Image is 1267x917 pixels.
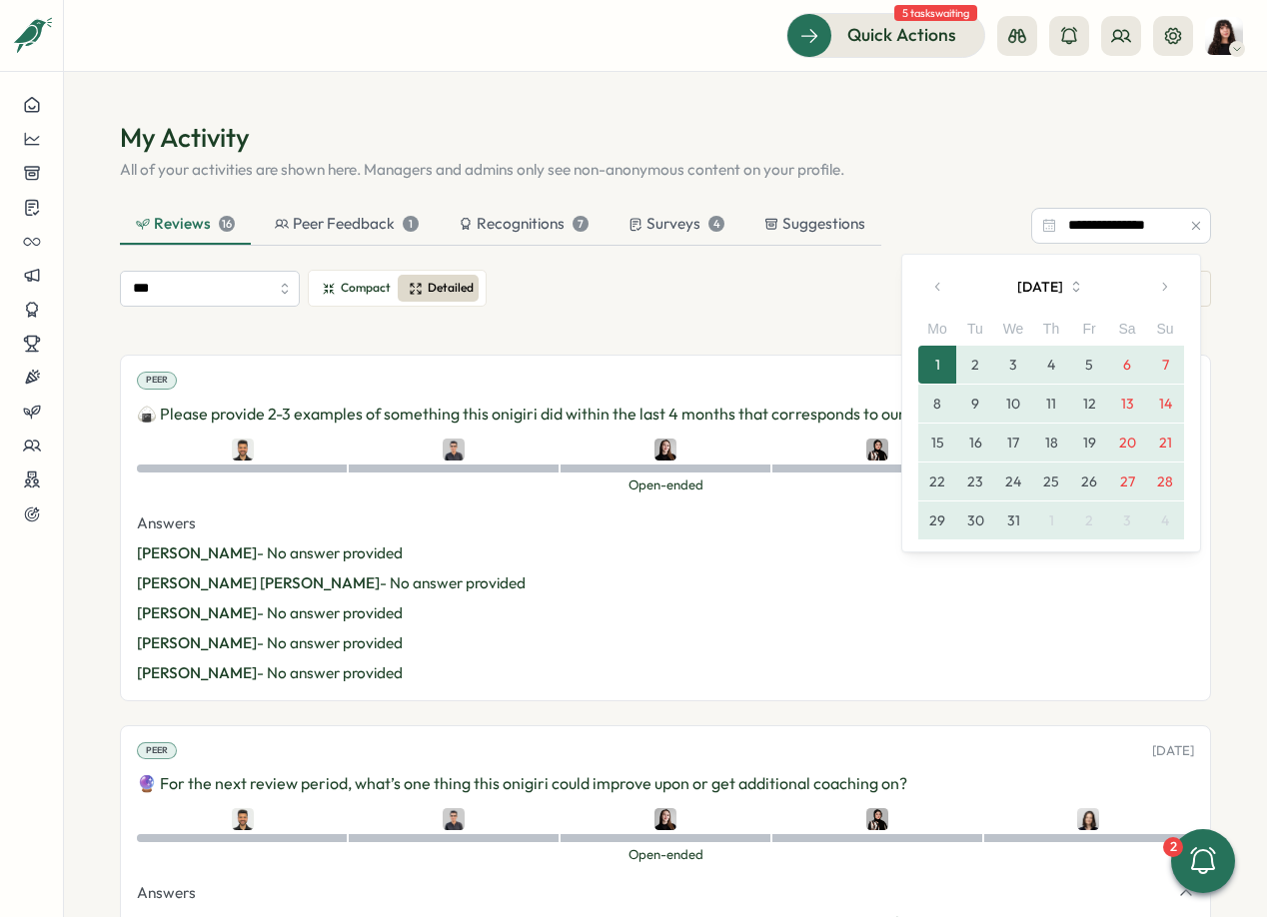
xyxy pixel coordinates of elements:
span: 5 tasks waiting [894,5,977,21]
button: 1 [1032,501,1070,539]
button: 13 [1108,385,1146,423]
div: 16 [219,216,235,232]
div: We [994,319,1032,341]
button: 31 [994,501,1032,539]
div: Reviews [136,213,235,235]
span: [PERSON_NAME] [137,633,257,652]
span: Open-ended [137,846,1194,864]
button: [DATE] [958,267,1144,307]
button: 11 [1032,385,1070,423]
p: - No answer provided [137,572,1194,594]
span: Quick Actions [847,22,956,48]
button: 25 [1032,462,1070,500]
p: - No answer provided [137,602,1194,624]
h1: My Activity [120,120,1211,155]
button: 27 [1108,462,1146,500]
img: Elisabetta Casagrande [1077,808,1099,830]
button: 2 [1171,829,1235,893]
div: Surveys [629,213,724,235]
button: 29 [918,501,956,539]
span: Detailed [428,279,474,298]
img: Syed Muhammad Hasan Naqvi [443,439,465,460]
img: Sagar Verma [232,439,254,460]
button: 5 [1070,346,1108,384]
button: 16 [956,424,994,461]
p: All of your activities are shown here. Managers and admins only see non-anonymous content on your... [120,159,1211,181]
span: [PERSON_NAME] [137,543,257,562]
button: 20 [1108,424,1146,461]
div: Recognitions [459,213,589,235]
div: Peer [137,372,177,390]
button: Quick Actions [786,13,985,57]
button: 23 [956,462,994,500]
span: [PERSON_NAME] [137,663,257,682]
button: 12 [1070,385,1108,423]
button: 14 [1146,385,1184,423]
button: 28 [1146,462,1184,500]
button: 4 [1146,501,1184,539]
p: [DATE] [1152,742,1194,760]
button: 15 [918,424,956,461]
button: 8 [918,385,956,423]
span: [PERSON_NAME] [PERSON_NAME] [137,573,380,592]
div: Peer Feedback [275,213,419,235]
button: 22 [918,462,956,500]
button: 3 [1108,501,1146,539]
img: Sana Naqvi [866,439,888,460]
button: 6 [1108,346,1146,384]
div: Peer [137,742,177,760]
div: Th [1032,319,1070,341]
div: 2 [1163,837,1183,857]
div: 7 [573,216,589,232]
button: 24 [994,462,1032,500]
span: Answers [137,882,196,904]
div: Tu [956,319,994,341]
button: 26 [1070,462,1108,500]
span: Answers [137,512,196,534]
span: Open-ended [137,476,1194,494]
img: Elena Ladushyna [654,439,676,460]
img: Syed Muhammad Hasan Naqvi [443,808,465,830]
span: Compact [341,279,391,298]
div: Fr [1070,319,1108,341]
button: 2 [956,346,994,384]
button: 2 [1070,501,1108,539]
p: 🍙 Please provide 2-3 examples of something this onigiri did within the last 4 months that corresp... [137,402,1194,427]
div: 4 [708,216,724,232]
img: Sana Naqvi [866,808,888,830]
p: - No answer provided [137,542,1194,564]
span: [PERSON_NAME] [137,603,257,622]
div: Su [1146,319,1184,341]
p: - No answer provided [137,662,1194,684]
button: 30 [956,501,994,539]
button: Answers [137,882,1194,904]
button: 4 [1032,346,1070,384]
div: Mo [918,319,956,341]
p: 🔮 For the next review period, what’s one thing this onigiri could improve upon or get additional ... [137,771,1194,796]
button: 21 [1146,424,1184,461]
div: 1 [403,216,419,232]
div: Suggestions [764,213,865,235]
button: 9 [956,385,994,423]
div: Sa [1108,319,1146,341]
p: - No answer provided [137,632,1194,654]
button: 3 [994,346,1032,384]
img: Elena Ladushyna [654,808,676,830]
button: 19 [1070,424,1108,461]
img: Sagar Verma [232,808,254,830]
img: Kelly Rosa [1205,17,1243,55]
button: 18 [1032,424,1070,461]
button: Answers [137,512,1194,534]
button: 10 [994,385,1032,423]
button: 1 [918,346,956,384]
button: 7 [1146,346,1184,384]
button: 17 [994,424,1032,461]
